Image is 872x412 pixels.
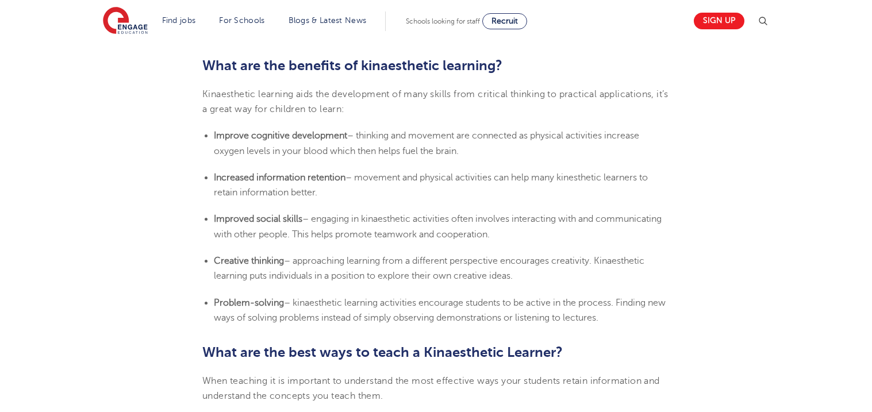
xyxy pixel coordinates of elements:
a: Find jobs [162,16,196,25]
span: – approaching learning from a different perspective encourages creativity. Kinaesthetic learning ... [214,256,644,281]
span: – thinking and movement are connected as physical activities increase oxygen levels in your blood... [214,130,639,156]
a: Blogs & Latest News [289,16,367,25]
span: – movement and physical activities can help many kinesthetic learners to retain information better. [214,172,648,198]
span: – engaging in kinaesthetic activities often involves interacting with and communicating with othe... [214,214,662,239]
h2: What are the best ways to teach a Kinaesthetic Learner? [202,342,670,362]
b: What are the benefits of kinaesthetic learning? [202,57,502,74]
a: Recruit [482,13,527,29]
img: Engage Education [103,7,148,36]
span: Kinaesthetic learning aids the development of many skills from critical thinking to practical app... [202,89,669,114]
b: Improved social skills [214,214,302,224]
a: For Schools [219,16,264,25]
b: Improve cognitive development [214,130,347,141]
span: Schools looking for staff [406,17,480,25]
span: Recruit [491,17,518,25]
span: – kinaesthetic learning activities encourage students to be active in the process. Finding new wa... [214,298,666,323]
span: When teaching it is important to understand the most effective ways your students retain informat... [202,376,660,401]
b: Creative thinking [214,256,284,266]
b: Problem-solving [214,298,284,308]
b: Increased information retention [214,172,345,183]
a: Sign up [694,13,744,29]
